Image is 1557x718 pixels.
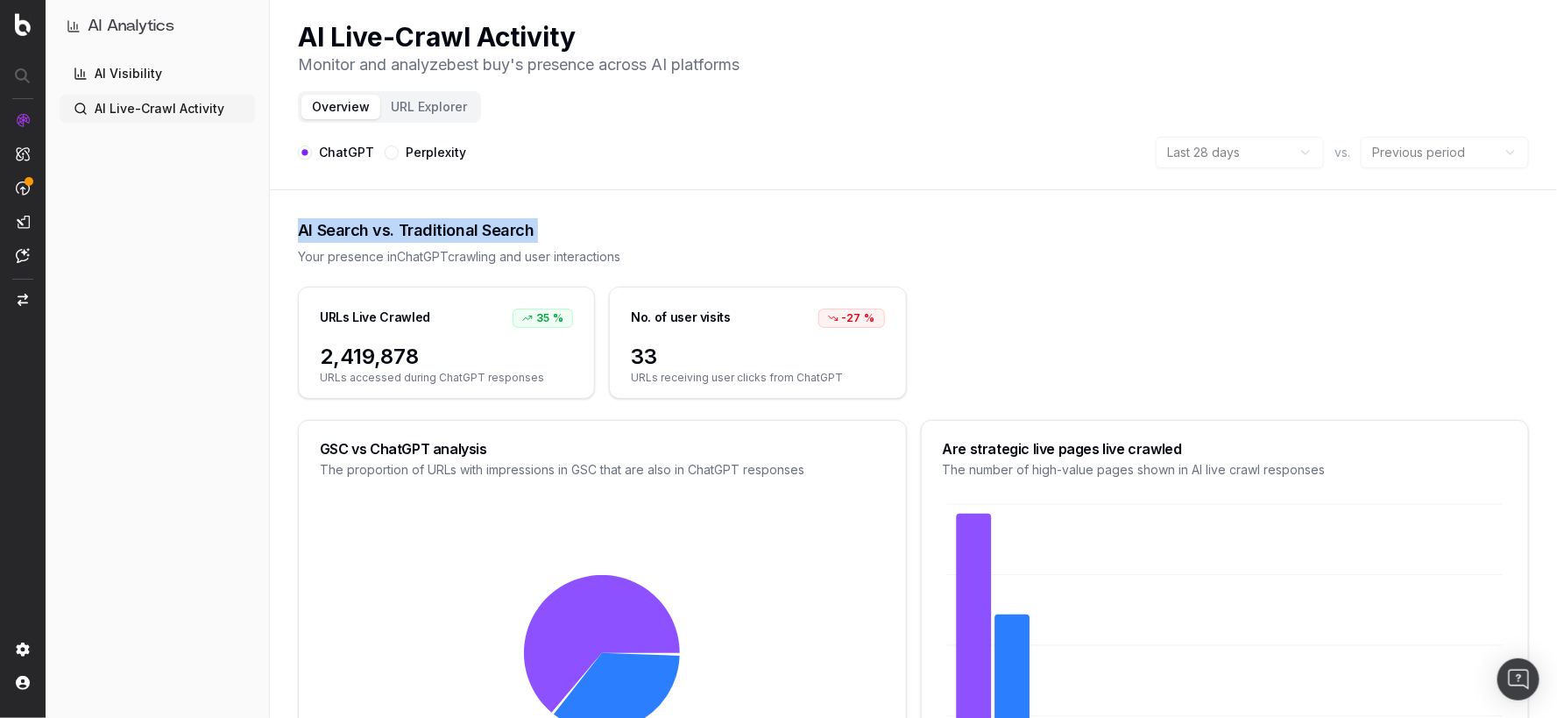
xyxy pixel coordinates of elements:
img: Botify logo [15,13,31,36]
img: Activation [16,181,30,195]
a: AI Live-Crawl Activity [60,95,255,123]
span: % [553,311,563,325]
img: Analytics [16,113,30,127]
div: Your presence in ChatGPT crawling and user interactions [298,248,1529,266]
div: 35 [513,309,573,328]
button: Overview [301,95,380,119]
span: % [865,311,875,325]
div: Open Intercom Messenger [1497,658,1539,700]
label: ChatGPT [319,146,374,159]
span: 2,419,878 [320,343,573,371]
div: The number of high-value pages shown in AI live crawl responses [943,461,1508,479]
img: Switch project [18,294,28,306]
div: -27 [818,309,885,328]
span: 33 [631,343,884,371]
div: GSC vs ChatGPT analysis [320,442,885,456]
h1: AI Live-Crawl Activity [298,21,740,53]
img: Intelligence [16,146,30,161]
img: Setting [16,643,30,657]
span: vs. [1334,144,1350,161]
img: My account [16,676,30,690]
span: URLs receiving user clicks from ChatGPT [631,371,884,385]
p: Monitor and analyze best buy 's presence across AI platforms [298,53,740,77]
button: AI Analytics [67,14,248,39]
div: Are strategic live pages live crawled [943,442,1508,456]
img: Assist [16,248,30,263]
div: URLs Live Crawled [320,309,430,326]
img: Studio [16,215,30,229]
button: URL Explorer [380,95,478,119]
label: Perplexity [406,146,466,159]
span: URLs accessed during ChatGPT responses [320,371,573,385]
a: AI Visibility [60,60,255,88]
h1: AI Analytics [88,14,174,39]
div: The proportion of URLs with impressions in GSC that are also in ChatGPT responses [320,461,885,479]
div: AI Search vs. Traditional Search [298,218,1529,243]
div: No. of user visits [631,309,731,326]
